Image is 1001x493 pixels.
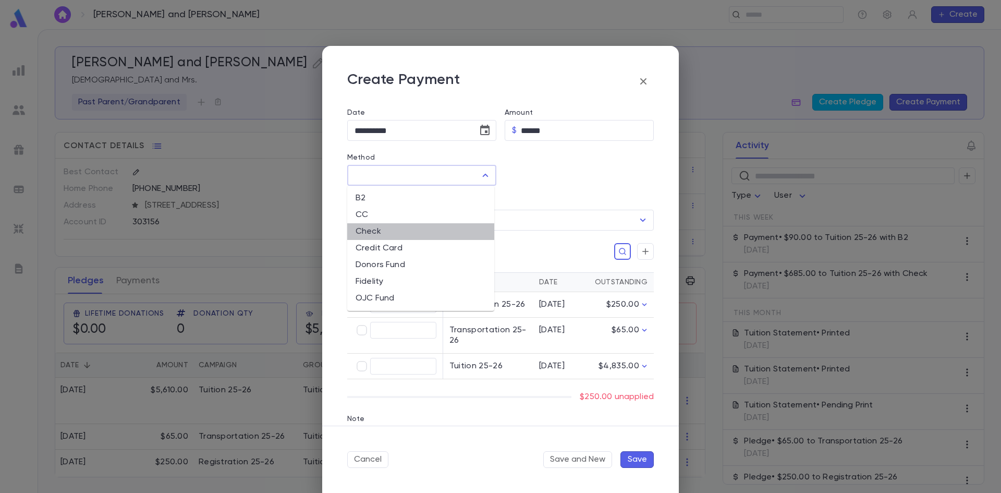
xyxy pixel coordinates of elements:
[347,290,494,307] li: OJC Fund
[533,273,585,292] th: Date
[443,318,533,354] td: Transportation 25-26
[580,392,654,402] p: $250.00 unapplied
[585,354,654,379] td: $4,835.00
[543,451,612,468] button: Save and New
[585,318,654,354] td: $65.00
[347,257,494,273] li: Donors Fund
[636,213,650,227] button: Open
[478,168,493,183] button: Close
[347,207,494,223] li: CC
[539,325,579,335] div: [DATE]
[347,71,460,92] p: Create Payment
[620,451,654,468] button: Save
[347,415,365,423] label: Note
[505,109,533,117] label: Amount
[347,273,494,290] li: Fidelity
[347,190,494,207] li: B2
[347,153,375,162] label: Method
[347,451,388,468] button: Cancel
[512,125,517,136] p: $
[347,223,494,240] li: Check
[585,273,654,292] th: Outstanding
[347,109,496,117] label: Date
[585,292,654,318] td: $250.00
[474,120,495,141] button: Choose date, selected date is Aug 31, 2025
[539,361,579,371] div: [DATE]
[539,299,579,310] div: [DATE]
[347,240,494,257] li: Credit Card
[443,354,533,379] td: Tuition 25-26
